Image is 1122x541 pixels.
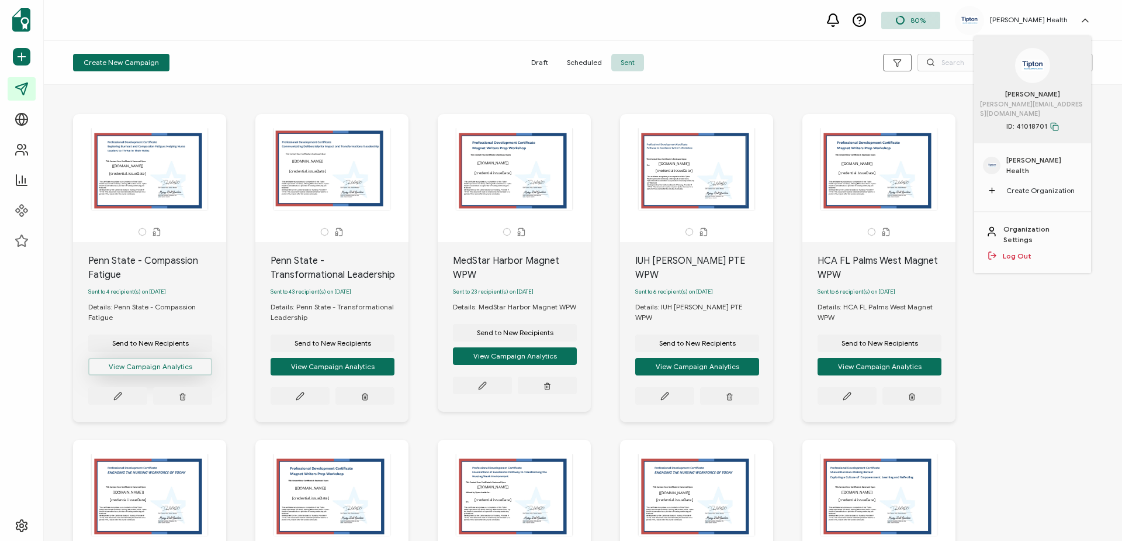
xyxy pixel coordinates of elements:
[73,54,169,71] button: Create New Campaign
[635,335,759,352] button: Send to New Recipients
[990,16,1068,24] h5: [PERSON_NAME] Health
[88,254,226,282] div: Penn State - Compassion Fatigue
[271,254,408,282] div: Penn State - Transformational Leadership
[961,16,978,25] img: d53189b9-353e-42ff-9f98-8e420995f065.jpg
[453,347,577,365] button: View Campaign Analytics
[635,358,759,375] button: View Campaign Analytics
[1005,89,1060,99] span: [PERSON_NAME]
[522,54,557,71] span: Draft
[453,254,591,282] div: MedStar Harbor Magnet WPW
[88,302,226,323] div: Details: Penn State - Compassion Fatigue
[271,288,351,295] span: Sent to 43 recipient(s) on [DATE]
[295,340,371,347] span: Send to New Recipients
[271,302,408,323] div: Details: Penn State - Transformational Leadership
[1003,251,1031,261] a: Log Out
[818,302,955,323] div: Details: HCA FL Palms West Magnet WPW
[1003,224,1079,245] a: Organization Settings
[1064,485,1122,541] iframe: Chat Widget
[980,99,1085,119] span: [PERSON_NAME][EMAIL_ADDRESS][DOMAIN_NAME]
[453,288,534,295] span: Sent to 23 recipient(s) on [DATE]
[635,254,773,282] div: IUH [PERSON_NAME] PTE WPW
[841,340,918,347] span: Send to New Recipients
[1006,185,1075,196] span: Create Organization
[917,54,1093,71] input: Search
[635,288,713,295] span: Sent to 6 recipient(s) on [DATE]
[88,358,212,375] button: View Campaign Analytics
[477,329,553,336] span: Send to New Recipients
[818,254,955,282] div: HCA FL Palms West Magnet WPW
[818,335,941,352] button: Send to New Recipients
[271,358,394,375] button: View Campaign Analytics
[988,163,996,168] img: d53189b9-353e-42ff-9f98-8e420995f065.jpg
[910,16,926,25] span: 80%
[1006,121,1059,132] span: ID: 41018701
[271,335,394,352] button: Send to New Recipients
[635,302,773,323] div: Details: IUH [PERSON_NAME] PTE WPW
[112,340,189,347] span: Send to New Recipients
[1021,60,1044,71] img: d53189b9-353e-42ff-9f98-8e420995f065.jpg
[557,54,611,71] span: Scheduled
[659,340,736,347] span: Send to New Recipients
[88,288,166,295] span: Sent to 4 recipient(s) on [DATE]
[818,358,941,375] button: View Campaign Analytics
[12,8,30,32] img: sertifier-logomark-colored.svg
[818,288,895,295] span: Sent to 6 recipient(s) on [DATE]
[88,335,212,352] button: Send to New Recipients
[1006,155,1082,176] span: [PERSON_NAME] Health
[453,324,577,342] button: Send to New Recipients
[84,59,159,66] span: Create New Campaign
[453,302,588,312] div: Details: MedStar Harbor Magnet WPW
[611,54,644,71] span: Sent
